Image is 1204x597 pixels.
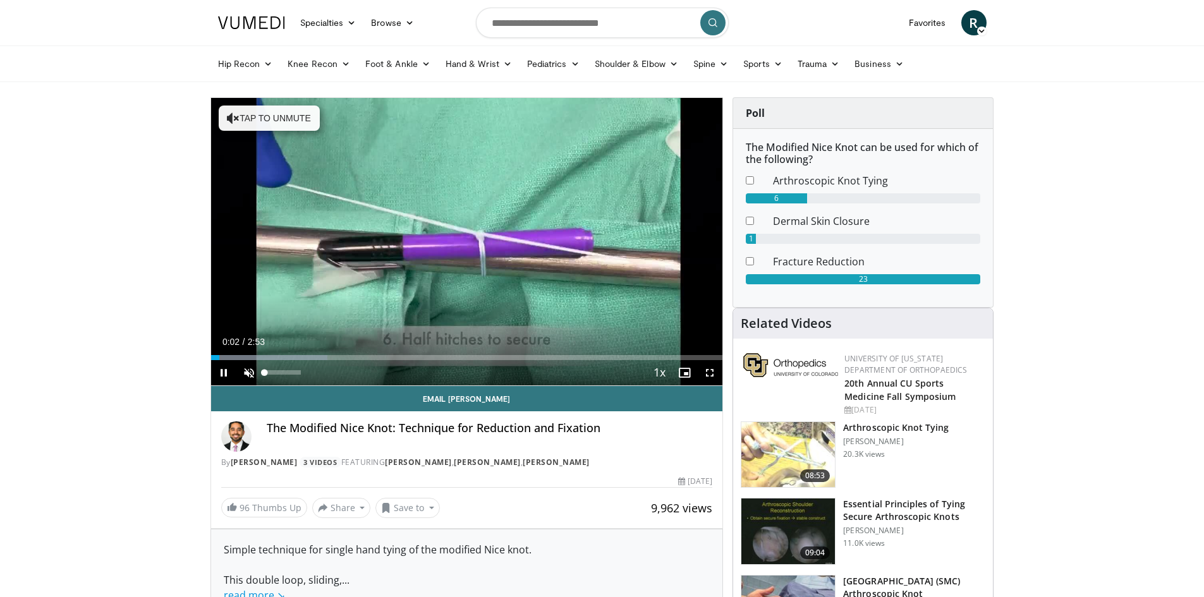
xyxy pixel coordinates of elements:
img: Avatar [221,421,252,452]
a: 08:53 Arthroscopic Knot Tying [PERSON_NAME] 20.3K views [741,421,985,488]
h4: Related Videos [741,316,832,331]
span: 08:53 [800,469,830,482]
span: 9,962 views [651,500,712,516]
span: / [243,337,245,347]
button: Save to [375,498,440,518]
h3: Essential Principles of Tying Secure Arthroscopic Knots [843,498,985,523]
p: 20.3K views [843,449,885,459]
a: Business [847,51,911,76]
p: 11.0K views [843,538,885,548]
a: Hand & Wrist [438,51,520,76]
img: 355603a8-37da-49b6-856f-e00d7e9307d3.png.150x105_q85_autocrop_double_scale_upscale_version-0.2.png [743,353,838,377]
div: [DATE] [844,404,983,416]
a: University of [US_STATE] Department of Orthopaedics [844,353,967,375]
button: Unmute [236,360,262,385]
a: 96 Thumbs Up [221,498,307,517]
h6: The Modified Nice Knot can be used for which of the following? [746,142,980,166]
a: [PERSON_NAME] [231,457,298,467]
dd: Arthroscopic Knot Tying [763,173,990,188]
video-js: Video Player [211,98,723,386]
button: Enable picture-in-picture mode [672,360,697,385]
h4: The Modified Nice Knot: Technique for Reduction and Fixation [267,421,713,435]
p: [PERSON_NAME] [843,437,949,447]
a: Hip Recon [210,51,281,76]
button: Tap to unmute [219,106,320,131]
a: Foot & Ankle [358,51,438,76]
a: 09:04 Essential Principles of Tying Secure Arthroscopic Knots [PERSON_NAME] 11.0K views [741,498,985,565]
a: Trauma [790,51,848,76]
div: [DATE] [678,476,712,487]
img: 12061_3.png.150x105_q85_crop-smart_upscale.jpg [741,498,835,564]
a: 3 Videos [300,457,341,467]
button: Share [312,498,371,518]
a: [PERSON_NAME] [454,457,521,467]
div: 6 [746,193,807,203]
a: 20th Annual CU Sports Medicine Fall Symposium [844,377,956,402]
a: Browse [363,10,422,35]
strong: Poll [746,106,765,120]
span: 0:02 [222,337,240,347]
dd: Fracture Reduction [763,254,990,269]
dd: Dermal Skin Closure [763,214,990,229]
h3: Arthroscopic Knot Tying [843,421,949,434]
button: Playback Rate [647,360,672,385]
span: 09:04 [800,546,830,559]
a: R [961,10,987,35]
a: Spine [686,51,736,76]
div: By FEATURING , , [221,457,713,468]
input: Search topics, interventions [476,8,729,38]
a: Pediatrics [520,51,587,76]
img: 286858_0000_1.png.150x105_q85_crop-smart_upscale.jpg [741,422,835,488]
div: Volume Level [265,370,301,375]
a: Specialties [293,10,364,35]
a: [PERSON_NAME] [385,457,452,467]
a: Knee Recon [280,51,358,76]
p: [PERSON_NAME] [843,526,985,536]
a: Email [PERSON_NAME] [211,386,723,411]
span: 96 [240,502,250,514]
a: Favorites [901,10,954,35]
a: [PERSON_NAME] [523,457,590,467]
div: 23 [746,274,980,284]
span: 2:53 [248,337,265,347]
a: Shoulder & Elbow [587,51,686,76]
button: Pause [211,360,236,385]
div: Progress Bar [211,355,723,360]
a: Sports [736,51,790,76]
button: Fullscreen [697,360,722,385]
div: 1 [746,234,756,244]
img: VuMedi Logo [218,16,285,29]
